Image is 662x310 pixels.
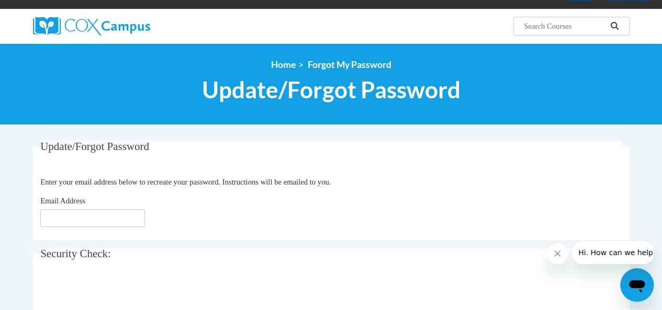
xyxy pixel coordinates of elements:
[271,59,296,70] a: Home
[607,20,622,32] button: Search
[308,59,391,70] span: Forgot My Password
[202,76,461,104] span: Update/Forgot Password
[40,197,85,205] span: Email Address
[40,209,145,227] input: Email
[523,20,607,32] input: Search Courses
[6,7,85,16] span: Hi. How can we help?
[40,140,149,153] span: Update/Forgot Password
[572,241,654,264] iframe: Message from company
[40,178,331,186] span: Enter your email address below to recreate your password. Instructions will be emailed to you.
[33,17,221,36] a: Cox Campus
[33,17,150,36] img: Cox Campus
[40,247,111,260] span: Security Check:
[620,268,654,302] iframe: Button to launch messaging window
[547,243,568,264] iframe: Close message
